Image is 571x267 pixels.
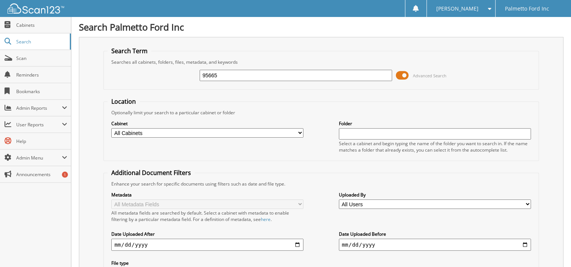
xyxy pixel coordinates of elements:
[16,38,66,45] span: Search
[436,6,479,11] span: [PERSON_NAME]
[108,59,535,65] div: Searches all cabinets, folders, files, metadata, and keywords
[16,155,62,161] span: Admin Menu
[111,210,303,222] div: All metadata fields are searched by default. Select a cabinet with metadata to enable filtering b...
[108,109,535,116] div: Optionally limit your search to a particular cabinet or folder
[16,121,62,128] span: User Reports
[111,231,303,237] label: Date Uploaded After
[16,72,67,78] span: Reminders
[111,192,303,198] label: Metadata
[339,239,531,251] input: end
[533,231,571,267] iframe: Chat Widget
[111,260,303,266] label: File type
[8,3,64,14] img: scan123-logo-white.svg
[339,192,531,198] label: Uploaded By
[339,231,531,237] label: Date Uploaded Before
[108,97,140,106] legend: Location
[16,22,67,28] span: Cabinets
[413,73,446,78] span: Advanced Search
[111,120,303,127] label: Cabinet
[108,169,195,177] legend: Additional Document Filters
[79,21,563,33] h1: Search Palmetto Ford Inc
[339,140,531,153] div: Select a cabinet and begin typing the name of the folder you want to search in. If the name match...
[111,239,303,251] input: start
[62,172,68,178] div: 1
[16,171,67,178] span: Announcements
[16,88,67,95] span: Bookmarks
[339,120,531,127] label: Folder
[16,55,67,61] span: Scan
[108,181,535,187] div: Enhance your search for specific documents using filters such as date and file type.
[261,216,271,222] a: here
[16,138,67,144] span: Help
[505,6,549,11] span: Palmetto Ford Inc
[16,105,62,111] span: Admin Reports
[108,47,151,55] legend: Search Term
